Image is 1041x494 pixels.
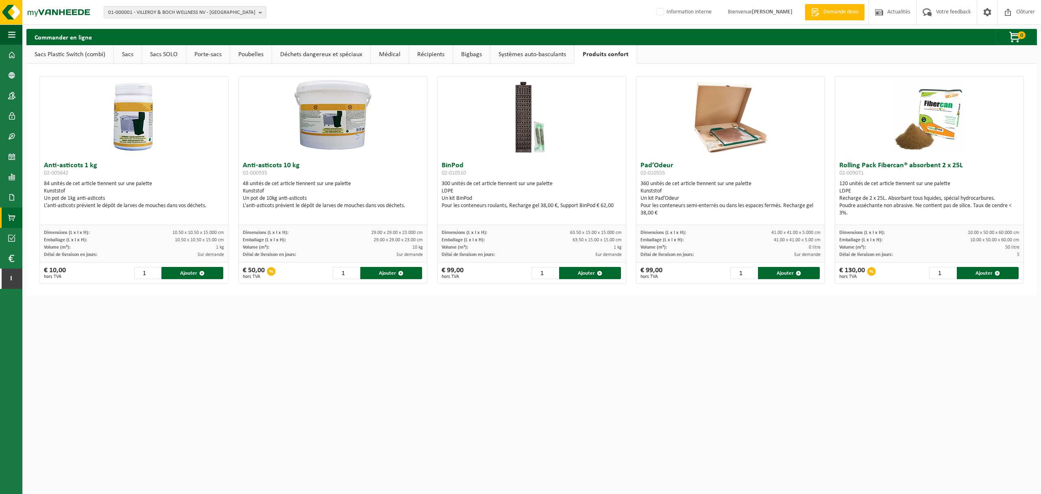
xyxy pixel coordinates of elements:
button: Ajouter [559,267,621,279]
div: 84 unités de cet article tiennent sur une palette [44,180,224,210]
a: Bigbags [453,45,490,64]
input: 1 [929,267,956,279]
span: 63.50 x 15.00 x 15.00 cm [573,238,622,243]
span: 02-005642 [44,170,68,176]
div: € 50,00 [243,267,265,279]
span: Délai de livraison en jours: [243,252,296,257]
span: Sur demande [198,252,224,257]
a: Systèmes auto-basculants [490,45,574,64]
span: Volume (m³): [442,245,468,250]
span: 10.50 x 10.50 x 15.000 cm [172,230,224,235]
span: 0 litre [809,245,821,250]
span: Dimensions (L x l x H): [243,230,288,235]
div: Kunststof [640,188,821,195]
button: 01-000001 - VILLEROY & BOCH WELLNESS NV - [GEOGRAPHIC_DATA] [104,6,266,18]
span: Dimensions (L x l x H): [839,230,885,235]
span: Volume (m³): [839,245,866,250]
a: Demande devis [805,4,865,20]
span: hors TVA [44,274,66,279]
h3: Anti-asticots 1 kg [44,162,224,178]
span: Emballage (L x l x H): [442,238,485,243]
span: 02-010555 [640,170,665,176]
a: Médical [371,45,409,64]
a: Déchets dangereux et spéciaux [272,45,370,64]
div: Un pot de 10kg anti-asticots [243,195,423,202]
span: Emballage (L x l x H): [44,238,87,243]
div: L’anti-asticots prévient le dépôt de larves de mouches dans vos déchets. [243,202,423,210]
span: 1 kg [216,245,224,250]
h2: Commander en ligne [26,29,100,45]
h3: Pad’Odeur [640,162,821,178]
span: Volume (m³): [44,245,70,250]
span: Emballage (L x l x H): [839,238,882,243]
a: Porte-sacs [186,45,230,64]
div: L’anti-asticots prévient le dépôt de larves de mouches dans vos déchets. [44,202,224,210]
button: Ajouter [758,267,820,279]
div: 120 unités de cet article tiennent sur une palette [839,180,1019,217]
div: LDPE [442,188,622,195]
span: Délai de livraison en jours: [442,252,495,257]
label: Information interne [655,6,712,18]
h3: Rolling Pack Fibercan® absorbent 2 x 25L [839,162,1019,178]
input: 1 [730,267,757,279]
span: 01-000001 - VILLEROY & BOCH WELLNESS NV - [GEOGRAPHIC_DATA] [108,7,255,19]
span: hors TVA [640,274,662,279]
a: Produits confort [575,45,637,64]
span: 02-010510 [442,170,466,176]
a: Sacs SOLO [142,45,186,64]
span: 1 kg [614,245,622,250]
span: 5 [1017,252,1019,257]
button: 0 [995,29,1036,45]
a: Sacs Plastic Switch (combi) [26,45,113,64]
span: 41.00 x 41.00 x 5.000 cm [771,230,821,235]
div: 300 unités de cet article tiennent sur une palette [442,180,622,210]
span: 10 kg [412,245,423,250]
div: € 99,00 [442,267,464,279]
span: Dimensions (L x l x H): [44,230,89,235]
div: Poudre asséchante non abrasive. Ne contient pas de silice. Taux de cendre < 3%. [839,202,1019,217]
input: 1 [333,267,359,279]
span: Volume (m³): [640,245,667,250]
span: Sur demande [396,252,423,257]
span: Sur demande [794,252,821,257]
div: Un pot de 1kg anti-asticots [44,195,224,202]
span: 10.00 x 50.00 x 60.00 cm [970,238,1019,243]
div: € 10,00 [44,267,66,279]
span: hors TVA [839,274,865,279]
span: Dimensions (L x l x H): [442,230,487,235]
span: Dimensions (L x l x H): [640,230,686,235]
a: Sacs [114,45,142,64]
button: Ajouter [360,267,422,279]
span: 02-000935 [243,170,267,176]
span: 10.00 x 50.00 x 60.000 cm [968,230,1019,235]
span: Emballage (L x l x H): [243,238,286,243]
strong: [PERSON_NAME] [752,9,793,15]
span: Sur demande [595,252,622,257]
span: 02-009071 [839,170,864,176]
img: 02-009071 [889,77,970,158]
div: 48 unités de cet article tiennent sur une palette [243,180,423,210]
span: Volume (m³): [243,245,269,250]
span: Délai de livraison en jours: [640,252,694,257]
span: 41.00 x 41.00 x 5.00 cm [774,238,821,243]
span: 29.00 x 29.00 x 23.00 cm [374,238,423,243]
span: hors TVA [442,274,464,279]
div: Recharge de 2 x 25L. Absorbant tous liquides, spécial hydrocarbures. [839,195,1019,202]
button: Ajouter [957,267,1019,279]
div: Un kit BinPod [442,195,622,202]
div: LDPE [839,188,1019,195]
span: Demande devis [821,8,860,16]
span: Délai de livraison en jours: [44,252,97,257]
a: Récipients [409,45,453,64]
img: 02-005642 [52,77,215,158]
img: 02-010510 [491,77,572,158]
div: Kunststof [243,188,423,195]
h3: BinPod [442,162,622,178]
div: 360 unités de cet article tiennent sur une palette [640,180,821,217]
h3: Anti-asticots 10 kg [243,162,423,178]
img: 02-010555 [690,77,771,158]
div: Un kit Pad’Odeur [640,195,821,202]
span: Emballage (L x l x H): [640,238,684,243]
input: 1 [134,267,161,279]
span: hors TVA [243,274,265,279]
